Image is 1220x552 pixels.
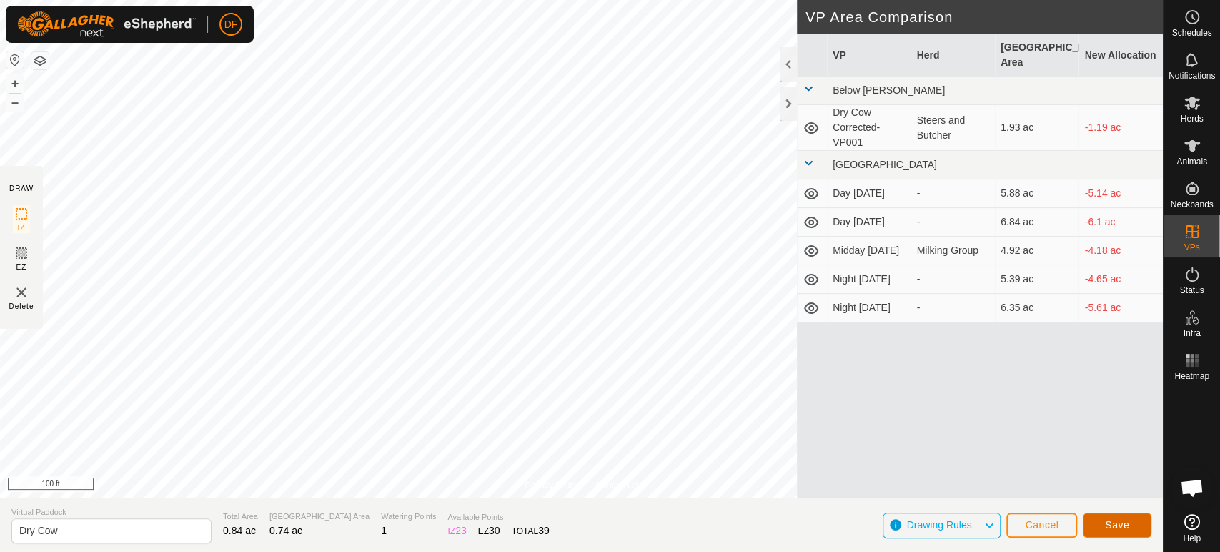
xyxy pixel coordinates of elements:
[916,300,989,315] div: -
[223,525,256,536] span: 0.84 ac
[16,262,27,272] span: EZ
[995,237,1079,265] td: 4.92 ac
[1006,513,1077,538] button: Cancel
[478,523,500,538] div: EZ
[1180,114,1203,123] span: Herds
[1183,534,1201,543] span: Help
[1078,294,1163,322] td: -5.61 ac
[827,208,911,237] td: Day [DATE]
[995,105,1079,151] td: 1.93 ac
[223,511,258,523] span: Total Area
[1105,519,1129,531] span: Save
[827,265,911,294] td: Night [DATE]
[1169,72,1215,80] span: Notifications
[995,265,1079,294] td: 5.39 ac
[1078,208,1163,237] td: -6.1 ac
[1183,329,1200,337] span: Infra
[1176,157,1207,166] span: Animals
[1170,200,1213,209] span: Neckbands
[447,511,549,523] span: Available Points
[1174,372,1209,380] span: Heatmap
[1083,513,1151,538] button: Save
[31,52,49,69] button: Map Layers
[827,294,911,322] td: Night [DATE]
[381,525,387,536] span: 1
[995,179,1079,208] td: 5.88 ac
[916,272,989,287] div: -
[512,523,550,538] div: TOTAL
[18,222,26,233] span: IZ
[1078,105,1163,151] td: -1.19 ac
[6,75,24,92] button: +
[17,11,196,37] img: Gallagher Logo
[1078,265,1163,294] td: -4.65 ac
[9,301,34,312] span: Delete
[489,525,500,536] span: 30
[916,186,989,201] div: -
[827,237,911,265] td: Midday [DATE]
[833,159,937,170] span: [GEOGRAPHIC_DATA]
[447,523,466,538] div: IZ
[1164,508,1220,548] a: Help
[538,525,550,536] span: 39
[224,17,238,32] span: DF
[995,208,1079,237] td: 6.84 ac
[805,9,1163,26] h2: VP Area Comparison
[827,34,911,77] th: VP
[455,525,467,536] span: 23
[1179,286,1204,295] span: Status
[1171,29,1211,37] span: Schedules
[1025,519,1058,531] span: Cancel
[6,51,24,69] button: Reset Map
[911,34,995,77] th: Herd
[9,183,34,194] div: DRAW
[916,243,989,258] div: Milking Group
[916,113,989,143] div: Steers and Butcher
[525,479,578,492] a: Privacy Policy
[1171,466,1214,509] div: Open chat
[827,105,911,151] td: Dry Cow Corrected-VP001
[11,506,212,518] span: Virtual Paddock
[995,34,1079,77] th: [GEOGRAPHIC_DATA] Area
[269,525,302,536] span: 0.74 ac
[1078,34,1163,77] th: New Allocation
[381,511,436,523] span: Watering Points
[595,479,638,492] a: Contact Us
[1078,237,1163,265] td: -4.18 ac
[916,215,989,230] div: -
[1184,243,1199,252] span: VPs
[906,519,971,531] span: Drawing Rules
[827,179,911,208] td: Day [DATE]
[6,94,24,111] button: –
[995,294,1079,322] td: 6.35 ac
[13,284,30,301] img: VP
[269,511,370,523] span: [GEOGRAPHIC_DATA] Area
[1078,179,1163,208] td: -5.14 ac
[833,84,945,96] span: Below [PERSON_NAME]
